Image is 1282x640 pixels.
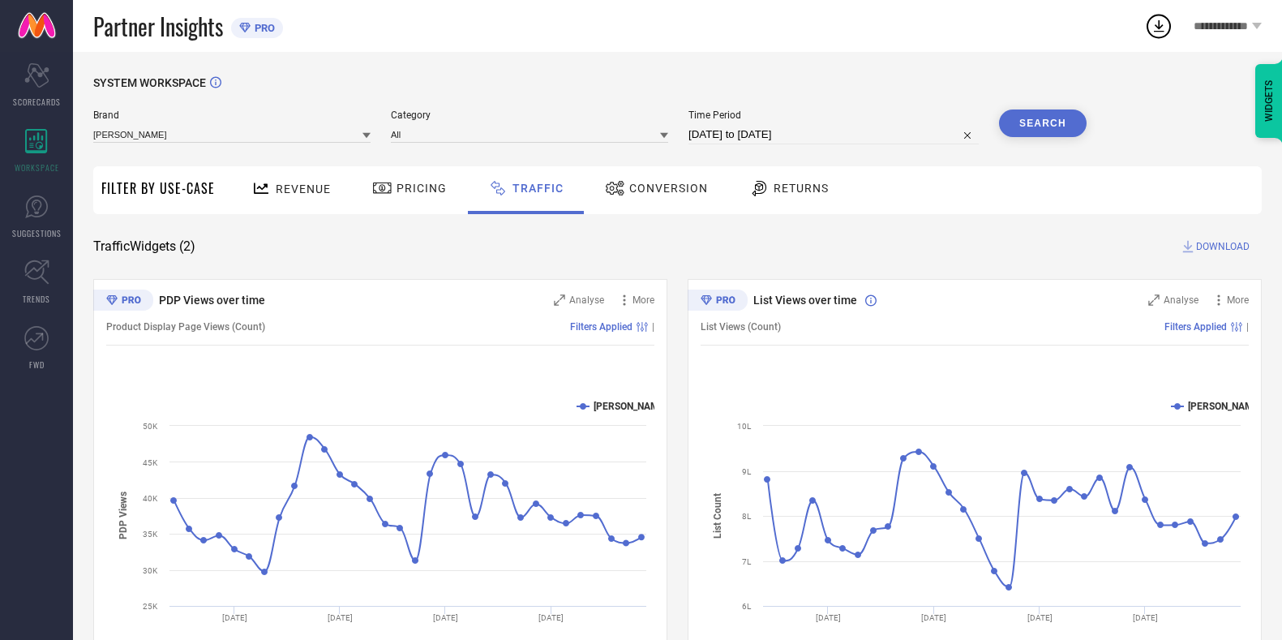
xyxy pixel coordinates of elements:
[143,602,158,611] text: 25K
[1164,321,1227,333] span: Filters Applied
[23,293,50,305] span: TRENDS
[106,321,265,333] span: Product Display Page Views (Count)
[742,467,752,476] text: 9L
[1188,401,1262,412] text: [PERSON_NAME]
[143,458,158,467] text: 45K
[143,530,158,539] text: 35K
[397,182,447,195] span: Pricing
[688,125,979,144] input: Select time period
[12,227,62,239] span: SUGGESTIONS
[652,321,654,333] span: |
[1164,294,1198,306] span: Analyse
[816,613,841,622] text: [DATE]
[143,566,158,575] text: 30K
[742,557,752,566] text: 7L
[1027,613,1053,622] text: [DATE]
[391,110,668,121] span: Category
[701,321,781,333] span: List Views (Count)
[554,294,565,306] svg: Zoom
[921,613,946,622] text: [DATE]
[15,161,59,174] span: WORKSPACE
[118,492,129,539] tspan: PDP Views
[688,290,748,314] div: Premium
[753,294,857,307] span: List Views over time
[93,290,153,314] div: Premium
[93,10,223,43] span: Partner Insights
[1196,238,1250,255] span: DOWNLOAD
[13,96,61,108] span: SCORECARDS
[1148,294,1160,306] svg: Zoom
[737,422,752,431] text: 10L
[629,182,708,195] span: Conversion
[712,493,723,539] tspan: List Count
[93,76,206,89] span: SYSTEM WORKSPACE
[1227,294,1249,306] span: More
[93,238,195,255] span: Traffic Widgets ( 2 )
[570,321,632,333] span: Filters Applied
[1144,11,1173,41] div: Open download list
[159,294,265,307] span: PDP Views over time
[742,602,752,611] text: 6L
[93,110,371,121] span: Brand
[742,512,752,521] text: 8L
[538,613,564,622] text: [DATE]
[143,494,158,503] text: 40K
[143,422,158,431] text: 50K
[251,22,275,34] span: PRO
[29,359,45,371] span: FWD
[512,182,564,195] span: Traffic
[222,613,247,622] text: [DATE]
[999,110,1087,137] button: Search
[433,613,458,622] text: [DATE]
[632,294,654,306] span: More
[276,183,331,195] span: Revenue
[1246,321,1249,333] span: |
[569,294,604,306] span: Analyse
[1133,613,1158,622] text: [DATE]
[774,182,829,195] span: Returns
[594,401,667,412] text: [PERSON_NAME]
[688,110,979,121] span: Time Period
[101,178,215,198] span: Filter By Use-Case
[328,613,353,622] text: [DATE]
